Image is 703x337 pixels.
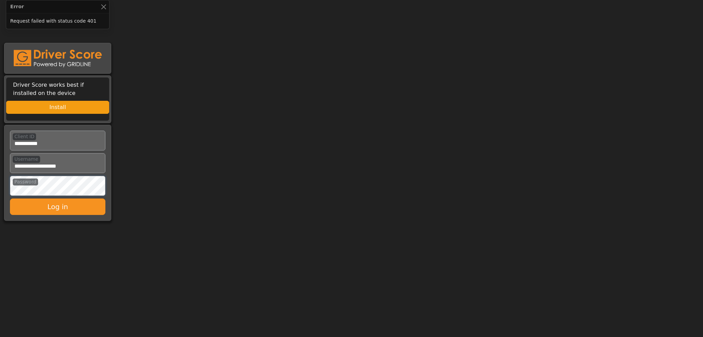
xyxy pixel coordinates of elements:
[100,3,107,10] button: Close
[13,81,102,97] p: Driver Score works best if installed on the device
[6,13,110,29] div: Request failed with status code 401
[10,3,24,10] strong: Error
[6,101,109,114] button: Install
[10,198,105,215] button: Log in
